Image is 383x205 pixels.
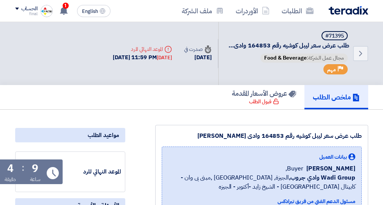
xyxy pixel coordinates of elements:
[184,45,211,53] div: صدرت في
[7,163,14,174] div: 4
[306,164,355,173] span: [PERSON_NAME]
[276,2,320,20] a: الطلبات
[327,66,336,73] span: مهم
[285,164,303,173] span: Buyer,
[228,42,349,50] span: طلب عرض سعر ليبل كوشيه رقم 164853 وادى [PERSON_NAME]
[224,85,304,109] a: عروض الأسعار المقدمة قبول الطلب
[82,9,98,14] span: English
[77,5,110,17] button: English
[5,175,16,183] div: دقيقة
[21,6,38,12] div: الحساب
[157,54,172,61] div: [DATE]
[41,5,53,17] img: eaceaedff_1707894432832.jpg
[228,31,349,50] h5: طلب عرض سعر ليبل كوشيه رقم 164853 وادى فود السادات
[260,54,348,63] span: مجال عمل الشركة:
[162,131,362,140] div: طلب عرض سعر ليبل كوشيه رقم 164853 وادى [PERSON_NAME]
[113,53,172,62] div: [DATE] 11:59 PM
[64,167,121,176] div: الموعد النهائي للرد
[32,163,38,174] div: 9
[230,2,276,20] a: الأوردرات
[168,173,355,191] span: الجيزة, [GEOGRAPHIC_DATA] ,مبنى بى وان - كابيتال [GEOGRAPHIC_DATA] - الشيخ زايد -أكتوبر - الجيزه
[304,85,368,109] a: ملخص الطلب
[249,98,279,106] div: قبول الطلب
[30,175,41,183] div: ساعة
[313,93,360,101] h5: ملخص الطلب
[325,33,344,39] div: #71395
[15,12,38,16] div: final
[264,54,307,62] span: Food & Beverage
[289,173,355,182] b: Wadi Group وادي جروب,
[113,45,172,53] div: الموعد النهائي للرد
[176,2,230,20] a: ملف الشركة
[63,3,69,9] span: 1
[22,161,24,175] div: :
[232,89,296,98] h5: عروض الأسعار المقدمة
[319,153,347,161] span: بيانات العميل
[15,128,125,142] div: مواعيد الطلب
[184,53,211,62] div: [DATE]
[329,6,368,15] img: Teradix logo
